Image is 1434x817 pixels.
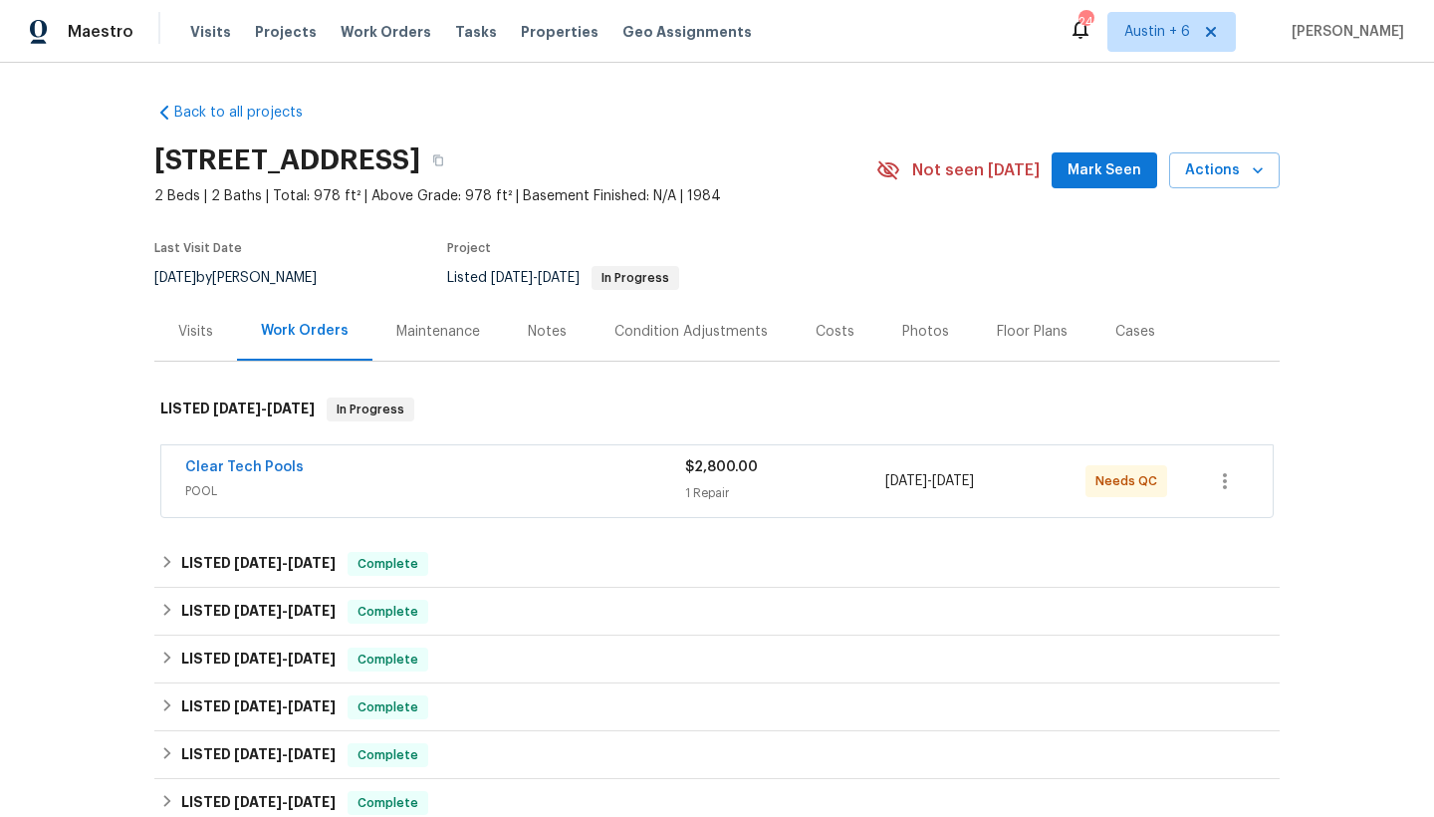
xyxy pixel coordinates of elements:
[538,271,580,285] span: [DATE]
[1052,152,1157,189] button: Mark Seen
[288,556,336,570] span: [DATE]
[234,699,282,713] span: [DATE]
[160,398,315,421] h6: LISTED
[902,322,949,342] div: Photos
[685,483,885,503] div: 1 Repair
[329,400,412,419] span: In Progress
[234,699,336,713] span: -
[350,793,426,813] span: Complete
[350,554,426,574] span: Complete
[1169,152,1280,189] button: Actions
[521,22,598,42] span: Properties
[154,103,346,123] a: Back to all projects
[614,322,768,342] div: Condition Adjustments
[288,795,336,809] span: [DATE]
[154,271,196,285] span: [DATE]
[1115,322,1155,342] div: Cases
[528,322,567,342] div: Notes
[350,697,426,717] span: Complete
[154,636,1280,683] div: LISTED [DATE]-[DATE]Complete
[234,604,282,618] span: [DATE]
[816,322,854,342] div: Costs
[154,150,420,170] h2: [STREET_ADDRESS]
[396,322,480,342] div: Maintenance
[178,322,213,342] div: Visits
[234,795,336,809] span: -
[1284,22,1404,42] span: [PERSON_NAME]
[1124,22,1190,42] span: Austin + 6
[350,650,426,670] span: Complete
[234,652,282,666] span: [DATE]
[68,22,133,42] span: Maestro
[154,186,876,206] span: 2 Beds | 2 Baths | Total: 978 ft² | Above Grade: 978 ft² | Basement Finished: N/A | 1984
[181,791,336,815] h6: LISTED
[181,743,336,767] h6: LISTED
[234,652,336,666] span: -
[181,695,336,719] h6: LISTED
[1068,158,1141,183] span: Mark Seen
[594,272,677,284] span: In Progress
[234,604,336,618] span: -
[288,604,336,618] span: [DATE]
[154,731,1280,779] div: LISTED [DATE]-[DATE]Complete
[234,556,282,570] span: [DATE]
[1185,158,1264,183] span: Actions
[213,402,261,415] span: [DATE]
[420,142,456,178] button: Copy Address
[261,321,349,341] div: Work Orders
[234,747,282,761] span: [DATE]
[154,588,1280,636] div: LISTED [DATE]-[DATE]Complete
[234,795,282,809] span: [DATE]
[885,474,927,488] span: [DATE]
[1095,471,1165,491] span: Needs QC
[997,322,1068,342] div: Floor Plans
[932,474,974,488] span: [DATE]
[288,652,336,666] span: [DATE]
[288,699,336,713] span: [DATE]
[185,481,685,501] span: POOL
[154,242,242,254] span: Last Visit Date
[491,271,580,285] span: -
[1078,12,1092,32] div: 241
[234,556,336,570] span: -
[455,25,497,39] span: Tasks
[685,460,758,474] span: $2,800.00
[350,745,426,765] span: Complete
[181,552,336,576] h6: LISTED
[447,242,491,254] span: Project
[154,378,1280,441] div: LISTED [DATE]-[DATE]In Progress
[912,160,1040,180] span: Not seen [DATE]
[288,747,336,761] span: [DATE]
[447,271,679,285] span: Listed
[154,540,1280,588] div: LISTED [DATE]-[DATE]Complete
[181,648,336,672] h6: LISTED
[181,600,336,624] h6: LISTED
[154,266,341,290] div: by [PERSON_NAME]
[885,471,974,491] span: -
[190,22,231,42] span: Visits
[255,22,317,42] span: Projects
[234,747,336,761] span: -
[350,602,426,622] span: Complete
[213,402,315,415] span: -
[154,683,1280,731] div: LISTED [DATE]-[DATE]Complete
[622,22,752,42] span: Geo Assignments
[491,271,533,285] span: [DATE]
[185,460,304,474] a: Clear Tech Pools
[341,22,431,42] span: Work Orders
[267,402,315,415] span: [DATE]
